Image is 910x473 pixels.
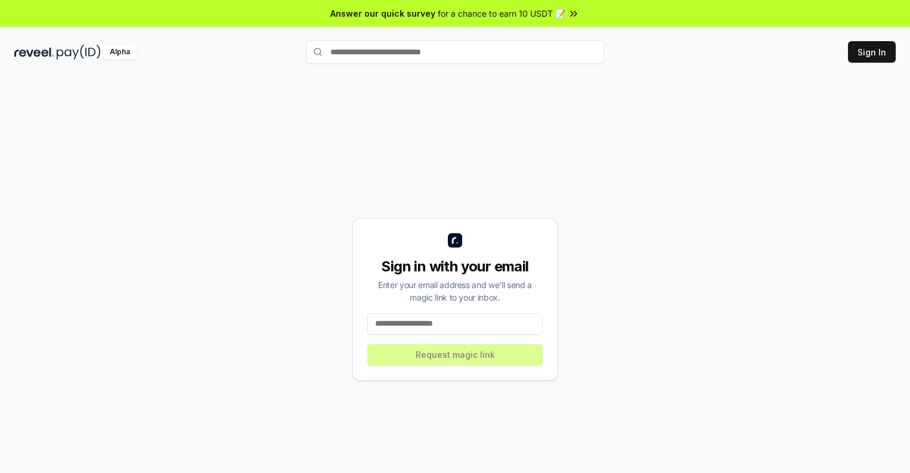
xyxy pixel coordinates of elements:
[330,7,435,20] span: Answer our quick survey
[367,257,543,276] div: Sign in with your email
[438,7,565,20] span: for a chance to earn 10 USDT 📝
[57,45,101,60] img: pay_id
[103,45,137,60] div: Alpha
[448,233,462,248] img: logo_small
[848,41,896,63] button: Sign In
[14,45,54,60] img: reveel_dark
[367,279,543,304] div: Enter your email address and we’ll send a magic link to your inbox.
